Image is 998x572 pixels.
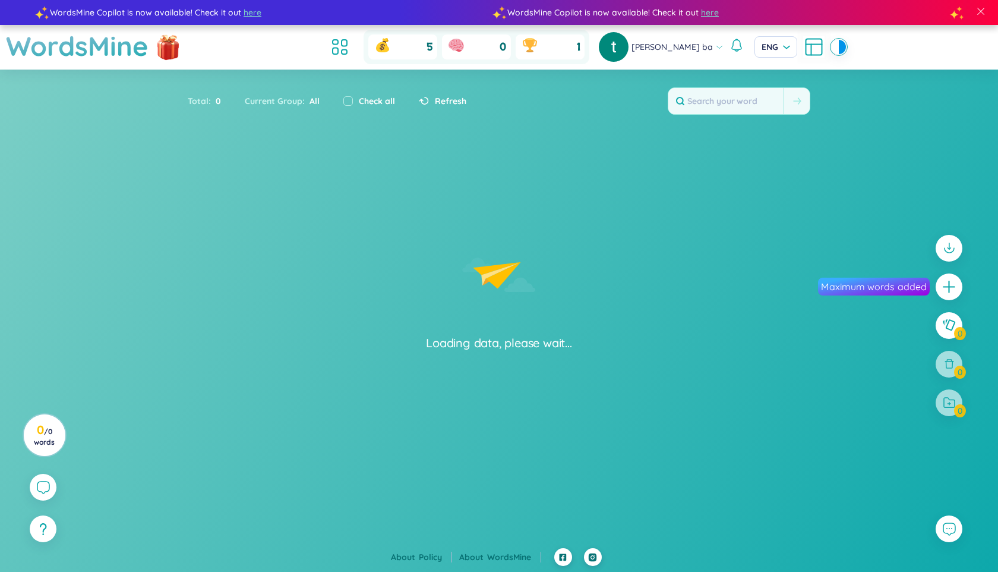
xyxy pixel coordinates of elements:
a: avatar [599,32,631,62]
img: avatar [599,32,629,62]
a: WordsMine [487,552,541,562]
span: [PERSON_NAME] ba [631,40,713,54]
div: Total : [188,89,233,114]
span: / 0 words [34,427,55,447]
label: Check all [359,95,395,108]
span: 0 [211,95,221,108]
span: 5 [427,40,432,55]
div: Current Group : [233,89,331,114]
input: Search your word [668,88,784,114]
div: WordsMine Copilot is now available! Check it out [470,6,928,19]
span: plus [942,279,956,294]
div: Loading data, please wait... [426,335,571,351]
span: 1 [576,40,580,55]
a: WordsMine [6,25,149,67]
div: About [459,551,541,564]
span: Refresh [435,95,466,108]
a: Policy [419,552,452,562]
span: ENG [762,41,790,53]
div: WordsMine Copilot is now available! Check it out [13,6,470,19]
span: here [215,6,233,19]
span: All [305,96,320,106]
span: here [672,6,690,19]
div: About [391,551,452,564]
img: flashSalesIcon.a7f4f837.png [156,29,180,64]
span: 0 [500,40,506,55]
h3: 0 [31,425,58,447]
